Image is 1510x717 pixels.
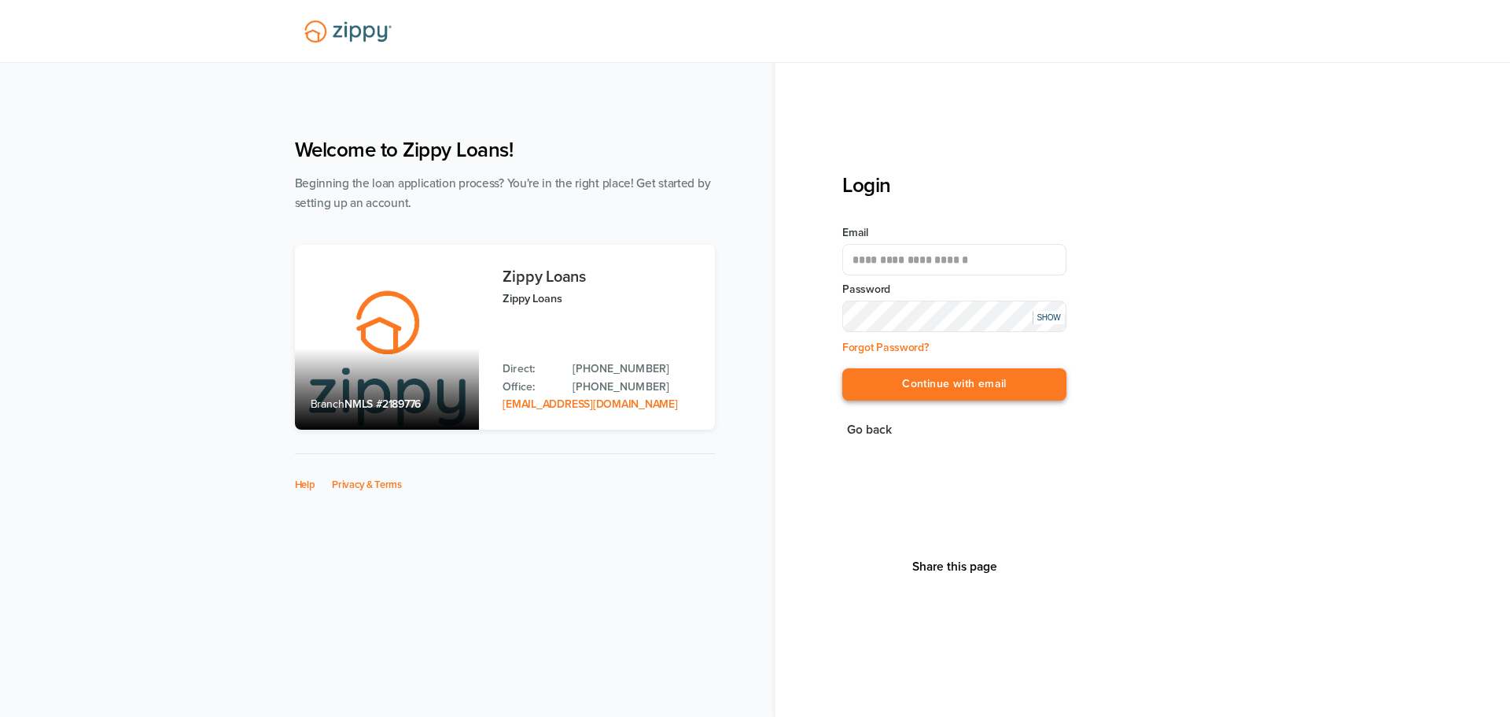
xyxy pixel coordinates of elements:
input: Email Address [842,244,1066,275]
p: Office: [503,379,557,396]
span: NMLS #2189776 [344,397,421,411]
a: Forgot Password? [842,341,929,354]
span: Beginning the loan application process? You're in the right place! Get started by setting up an a... [295,176,711,210]
p: Direct: [503,360,557,378]
input: Input Password [842,301,1066,332]
h3: Zippy Loans [503,268,698,286]
img: Lender Logo [295,13,401,50]
a: Direct Phone: 512-975-2947 [573,360,698,378]
a: Help [295,479,315,491]
a: Email Address: zippyguide@zippymh.com [503,397,677,411]
label: Password [842,282,1066,298]
button: Share This Page [908,559,1002,575]
a: Office Phone: 512-975-2947 [573,379,698,396]
p: Zippy Loans [503,290,698,308]
div: SHOW [1033,311,1064,324]
button: Go back [842,419,897,441]
a: Privacy & Terms [332,479,402,491]
span: Branch [311,397,345,411]
h3: Login [842,173,1066,198]
button: Continue with email [842,368,1066,401]
label: Email [842,225,1066,241]
h1: Welcome to Zippy Loans! [295,138,715,162]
